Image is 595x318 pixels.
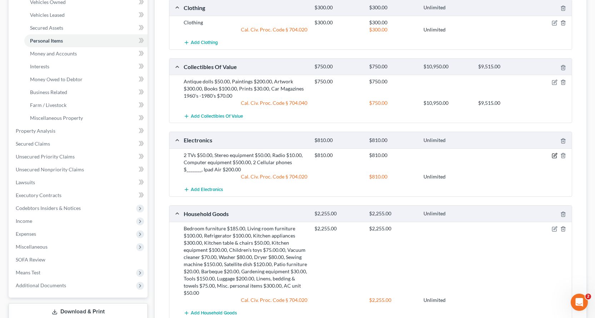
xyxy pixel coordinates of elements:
[184,36,218,49] button: Add Clothing
[311,19,365,26] div: $300.00
[180,26,311,33] div: Cal. Civ. Proc. Code § 704.020
[311,63,365,70] div: $750.00
[366,78,420,85] div: $750.00
[311,210,365,217] div: $2,255.00
[420,99,474,107] div: $10,950.00
[24,86,148,99] a: Business Related
[420,210,474,217] div: Unlimited
[16,244,48,250] span: Miscellaneous
[180,99,311,107] div: Cal. Civ. Proc. Code § 704.040
[191,40,218,46] span: Add Clothing
[24,73,148,86] a: Money Owed to Debtor
[24,112,148,124] a: Miscellaneous Property
[16,218,32,224] span: Income
[10,176,148,189] a: Lawsuits
[10,124,148,137] a: Property Analysis
[585,294,591,299] span: 2
[16,179,35,185] span: Lawsuits
[10,163,148,176] a: Unsecured Nonpriority Claims
[30,12,65,18] span: Vehicles Leased
[311,78,365,85] div: $750.00
[571,294,588,311] iframe: Intercom live chat
[180,152,311,173] div: 2 TVs $50.00, Stereo equipment $50.00, Radio $10.00, Computer equipment $500.00, 2 Cellular phone...
[366,225,420,232] div: $2,255.00
[24,99,148,112] a: Farm / Livestock
[180,225,311,297] div: Bedroom furniture $185.00, Living room furniture $100.00, Refrigerator $100.00, Kitchen appliance...
[30,102,66,108] span: Farm / Livestock
[180,78,311,99] div: Antique dolls $50.00, Paintings $200.00, Artwork $300.00, Books $100.00, Prints $30.00, Car Magaz...
[420,137,474,144] div: Unlimited
[16,192,61,198] span: Executory Contracts
[30,63,49,69] span: Interests
[30,38,63,44] span: Personal Items
[366,137,420,144] div: $810.00
[366,210,420,217] div: $2,255.00
[366,4,420,11] div: $300.00
[10,137,148,150] a: Secured Claims
[366,63,420,70] div: $750.00
[16,282,66,288] span: Additional Documents
[30,25,63,31] span: Secured Assets
[311,137,365,144] div: $810.00
[16,231,36,237] span: Expenses
[184,183,223,196] button: Add Electronics
[191,187,223,192] span: Add Electronics
[180,19,311,26] div: Clothing
[16,269,40,275] span: Means Test
[30,115,83,121] span: Miscellaneous Property
[366,19,420,26] div: $300.00
[420,297,474,304] div: Unlimited
[16,256,45,263] span: SOFA Review
[30,76,83,82] span: Money Owed to Debtor
[180,210,311,217] div: Household Goods
[180,63,311,70] div: Collectibles Of Value
[16,141,50,147] span: Secured Claims
[420,26,474,33] div: Unlimited
[24,9,148,21] a: Vehicles Leased
[420,63,474,70] div: $10,950.00
[366,173,420,180] div: $810.00
[311,4,365,11] div: $300.00
[191,310,237,316] span: Add Household Goods
[180,173,311,180] div: Cal. Civ. Proc. Code § 704.020
[30,89,67,95] span: Business Related
[420,173,474,180] div: Unlimited
[366,26,420,33] div: $300.00
[191,113,243,119] span: Add Collectibles Of Value
[10,253,148,266] a: SOFA Review
[10,189,148,202] a: Executory Contracts
[366,152,420,159] div: $810.00
[16,128,55,134] span: Property Analysis
[16,153,75,160] span: Unsecured Priority Claims
[311,225,365,232] div: $2,255.00
[311,152,365,159] div: $810.00
[366,297,420,304] div: $2,255.00
[24,34,148,47] a: Personal Items
[24,60,148,73] a: Interests
[180,136,311,144] div: Electronics
[16,166,84,172] span: Unsecured Nonpriority Claims
[24,47,148,60] a: Money and Accounts
[180,297,311,304] div: Cal. Civ. Proc. Code § 704.020
[184,109,243,123] button: Add Collectibles Of Value
[16,205,81,211] span: Codebtors Insiders & Notices
[24,21,148,34] a: Secured Assets
[420,4,474,11] div: Unlimited
[30,50,77,57] span: Money and Accounts
[180,4,311,11] div: Clothing
[475,63,529,70] div: $9,515.00
[10,150,148,163] a: Unsecured Priority Claims
[366,99,420,107] div: $750.00
[475,99,529,107] div: $9,515.00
